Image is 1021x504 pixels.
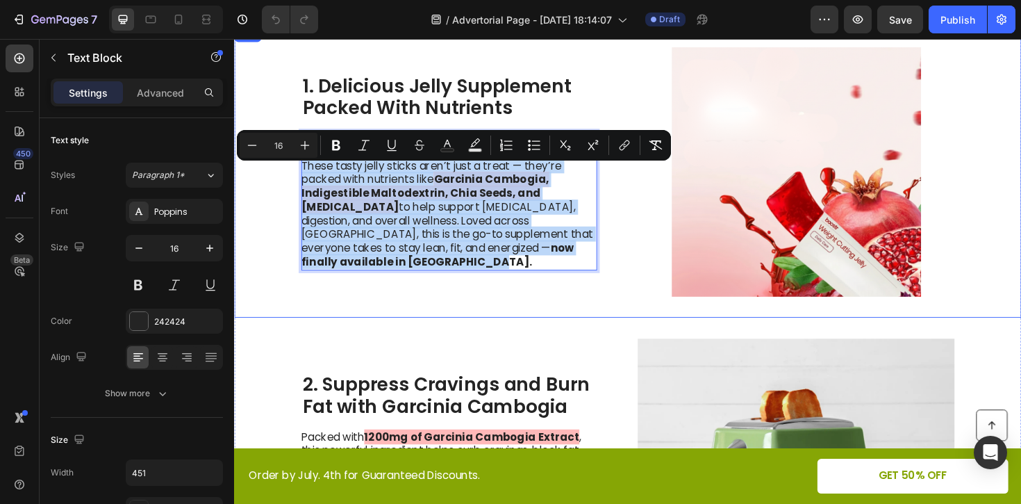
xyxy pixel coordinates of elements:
[940,13,975,27] div: Publish
[71,415,383,487] p: Packed with , this powerful ingredient helps curb cravings, block fat production, and support hea...
[237,130,671,161] div: Editor contextual toolbar
[69,86,108,100] p: Settings
[682,456,755,471] p: GET 50% OFF
[71,38,384,87] h2: 1. Delicious Jelly Supplement Packed With Nutrients
[71,353,384,403] h2: 2. Suppress Cravings and Burn Fat with Garcinia Cambogia
[51,348,90,367] div: Align
[889,14,912,26] span: Save
[105,387,169,400] div: Show more
[51,381,223,406] button: Show more
[6,6,103,33] button: 7
[71,141,333,186] strong: Garcinia Cambogia, Indigestible Maltodextrin, Chia Seeds, and [MEDICAL_DATA]
[71,98,384,245] div: Rich Text Editor. Editing area: main
[10,254,33,266] div: Beta
[138,414,365,430] strong: 1200mg of Garcinia Cambogia Extract
[51,169,75,181] div: Styles
[51,238,88,257] div: Size
[71,128,383,243] p: These tasty jelly sticks aren’t just a treat — they’re packed with nutrients like to help support...
[446,13,449,27] span: /
[51,315,72,327] div: Color
[132,169,185,181] span: Paragraph 1*
[51,431,88,450] div: Size
[71,213,360,244] strong: now finally available in [GEOGRAPHIC_DATA].
[877,6,923,33] button: Save
[427,9,763,273] img: gempages_579911315808584692-8e575857-5dfe-47a7-aee6-70cd90e414cc.png
[974,436,1007,469] div: Open Intercom Messenger
[929,6,987,33] button: Publish
[659,13,680,26] span: Draft
[51,205,68,218] div: Font
[262,6,318,33] div: Undo/Redo
[67,49,185,66] p: Text Block
[126,460,222,485] input: Auto
[137,86,184,100] p: Advanced
[617,445,820,482] a: GET 50% OFF
[71,99,383,114] p: Say hello to Korea’s favorite weight loss secret!
[13,148,33,159] div: 450
[126,163,223,188] button: Paragraph 1*
[51,466,74,479] div: Width
[452,13,612,27] span: Advertorial Page - [DATE] 18:14:07
[234,39,1021,504] iframe: Design area
[154,206,219,218] div: Poppins
[15,456,415,471] p: Order by July. 4th for Guaranteed Discounts.
[154,316,219,328] div: 242424
[51,134,89,147] div: Text style
[91,11,97,28] p: 7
